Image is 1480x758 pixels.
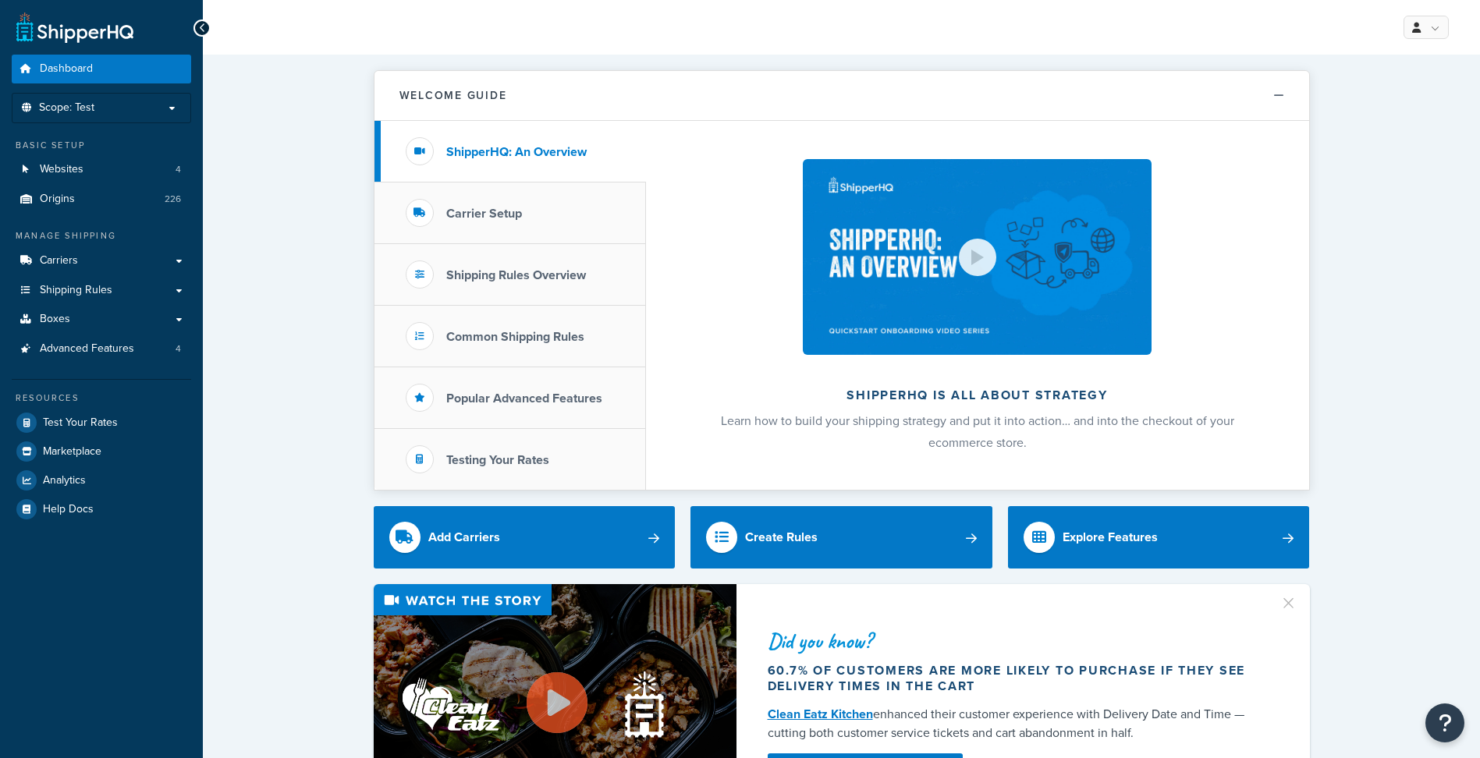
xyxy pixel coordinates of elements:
a: Clean Eatz Kitchen [768,705,873,723]
span: Dashboard [40,62,93,76]
h3: ShipperHQ: An Overview [446,145,587,159]
div: Create Rules [745,526,818,548]
h3: Common Shipping Rules [446,330,584,344]
a: Explore Features [1008,506,1310,568]
h3: Shipping Rules Overview [446,268,586,282]
a: Analytics [12,466,191,494]
button: Open Resource Center [1425,703,1464,742]
a: Create Rules [690,506,992,568]
a: Marketplace [12,437,191,466]
span: Marketplace [43,445,101,459]
h3: Testing Your Rates [446,453,549,467]
button: Welcome Guide [374,71,1309,121]
div: Add Carriers [428,526,500,548]
span: 226 [165,193,181,206]
a: Advanced Features4 [12,335,191,363]
a: Help Docs [12,495,191,523]
a: Dashboard [12,55,191,83]
a: Websites4 [12,155,191,184]
h3: Carrier Setup [446,207,522,221]
span: Scope: Test [39,101,94,115]
img: ShipperHQ is all about strategy [803,159,1151,355]
h2: ShipperHQ is all about strategy [687,388,1268,402]
div: Manage Shipping [12,229,191,243]
a: Test Your Rates [12,409,191,437]
span: Shipping Rules [40,284,112,297]
span: Boxes [40,313,70,326]
a: Carriers [12,246,191,275]
div: Basic Setup [12,139,191,152]
h2: Welcome Guide [399,90,507,101]
li: Websites [12,155,191,184]
span: Analytics [43,474,86,487]
span: Test Your Rates [43,416,118,430]
span: Carriers [40,254,78,267]
span: Learn how to build your shipping strategy and put it into action… and into the checkout of your e... [721,412,1234,452]
span: 4 [176,163,181,176]
div: Resources [12,391,191,405]
a: Add Carriers [374,506,676,568]
span: Help Docs [43,503,94,516]
a: Boxes [12,305,191,334]
a: Shipping Rules [12,276,191,305]
h3: Popular Advanced Features [446,391,602,406]
li: Origins [12,185,191,214]
span: 4 [176,342,181,356]
div: 60.7% of customers are more likely to purchase if they see delivery times in the cart [768,663,1261,694]
span: Origins [40,193,75,206]
a: Origins226 [12,185,191,214]
li: Advanced Features [12,335,191,363]
div: enhanced their customer experience with Delivery Date and Time — cutting both customer service ti... [768,705,1261,742]
div: Explore Features [1063,526,1158,548]
div: Did you know? [768,630,1261,652]
span: Websites [40,163,83,176]
span: Advanced Features [40,342,134,356]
